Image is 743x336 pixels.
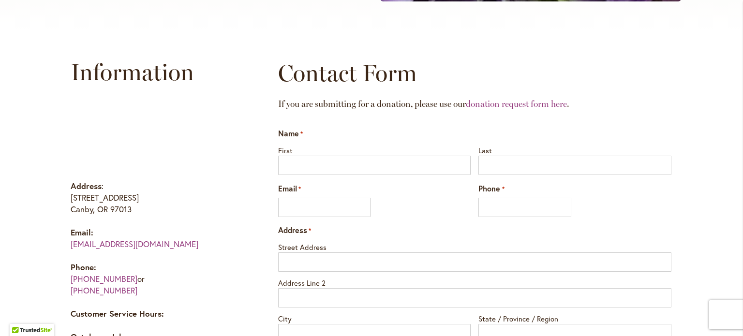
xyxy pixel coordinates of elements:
[278,183,301,194] label: Email
[466,99,567,109] a: donation request form here
[278,89,671,118] h2: If you are submitting for a donation, please use our .
[71,285,137,296] a: [PHONE_NUMBER]
[71,227,93,238] strong: Email:
[71,180,240,215] p: : [STREET_ADDRESS] Canby, OR 97013
[71,58,240,87] h2: Information
[278,276,671,288] label: Address Line 2
[71,180,102,191] strong: Address
[71,273,137,284] a: [PHONE_NUMBER]
[278,225,311,236] legend: Address
[71,238,198,249] a: [EMAIL_ADDRESS][DOMAIN_NAME]
[278,58,671,88] h2: Contact Form
[278,143,471,156] label: First
[71,98,240,171] iframe: Swan Island Dahlias on Google Maps
[478,183,504,194] label: Phone
[278,128,303,139] legend: Name
[478,143,671,156] label: Last
[278,240,671,252] label: Street Address
[71,262,96,273] strong: Phone:
[71,262,240,296] p: or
